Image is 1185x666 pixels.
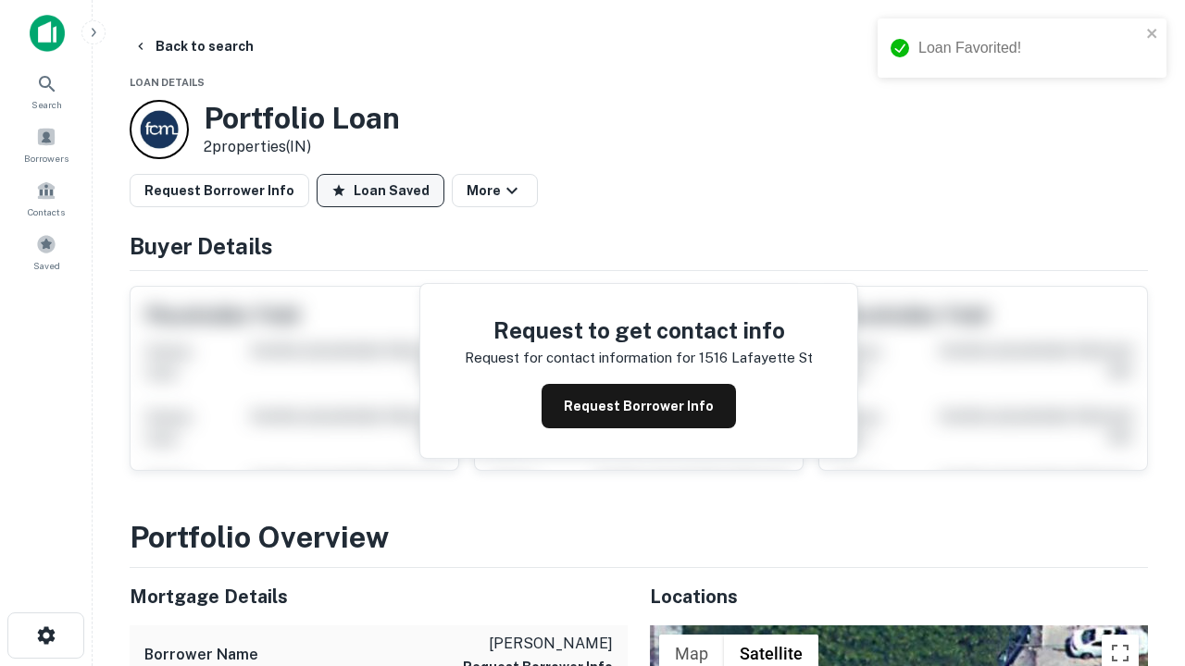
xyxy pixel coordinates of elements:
[918,37,1141,59] div: Loan Favorited!
[542,384,736,428] button: Request Borrower Info
[30,15,65,52] img: capitalize-icon.png
[28,204,65,219] span: Contacts
[130,229,1148,263] h4: Buyer Details
[699,347,813,369] p: 1516 lafayette st
[317,174,444,207] button: Loan Saved
[465,314,813,347] h4: Request to get contact info
[1146,26,1159,43] button: close
[650,583,1148,610] h5: Locations
[126,30,261,63] button: Back to search
[33,258,60,273] span: Saved
[24,151,69,166] span: Borrowers
[130,583,628,610] h5: Mortgage Details
[6,66,87,116] a: Search
[204,136,400,158] p: 2 properties (IN)
[144,644,258,666] h6: Borrower Name
[452,174,538,207] button: More
[204,101,400,136] h3: Portfolio Loan
[6,227,87,277] a: Saved
[130,515,1148,560] h3: Portfolio Overview
[1092,459,1185,548] iframe: Chat Widget
[31,97,62,112] span: Search
[6,173,87,223] a: Contacts
[6,119,87,169] a: Borrowers
[463,633,613,655] p: [PERSON_NAME]
[130,174,309,207] button: Request Borrower Info
[130,77,205,88] span: Loan Details
[465,347,695,369] p: Request for contact information for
